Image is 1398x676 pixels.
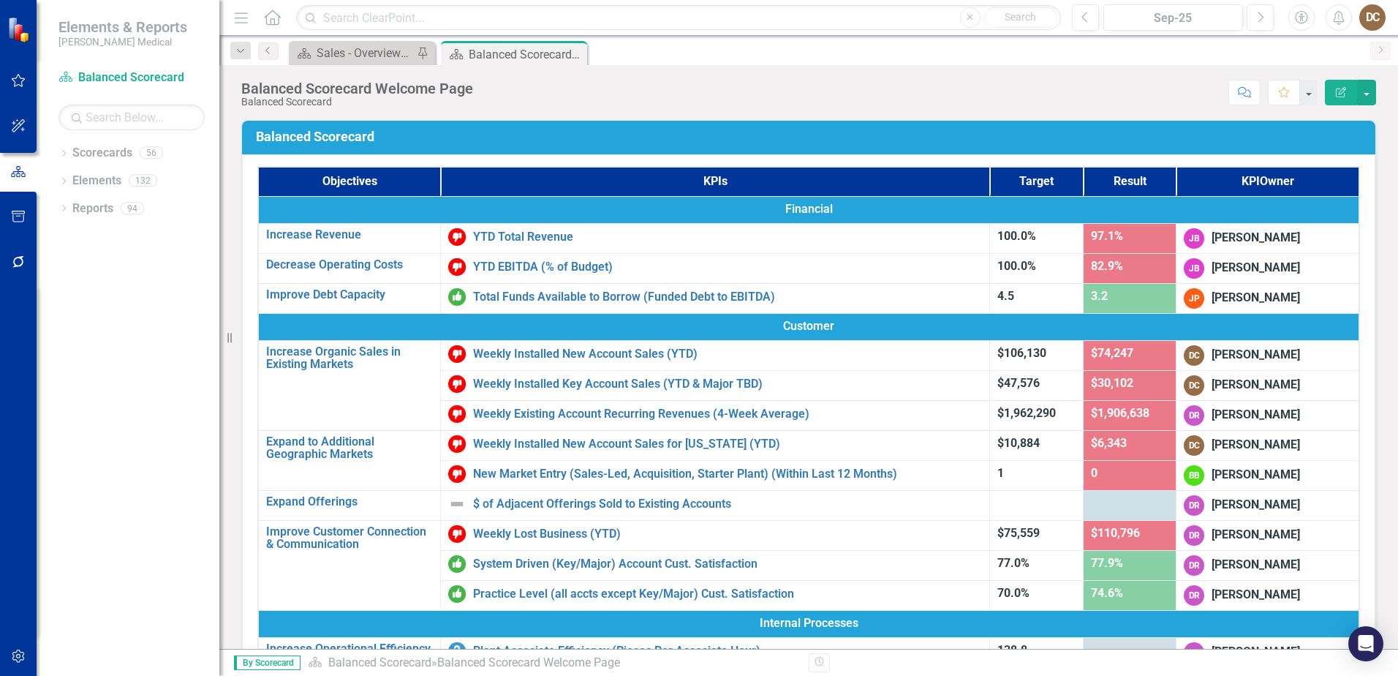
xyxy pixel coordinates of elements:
td: Double-Click to Edit Right Click for Context Menu [441,520,990,550]
button: Sep-25 [1103,4,1243,31]
td: Double-Click to Edit [1176,253,1359,283]
img: On or Above Target [448,288,466,306]
span: $75,559 [997,526,1040,540]
div: DR [1184,585,1204,606]
td: Double-Click to Edit Right Click for Context Menu [441,340,990,370]
span: 1 [997,466,1004,480]
a: Weekly Installed New Account Sales for [US_STATE] (YTD) [473,437,982,451]
span: Internal Processes [266,615,1351,632]
button: Search [984,7,1057,28]
img: Below Target [448,525,466,543]
span: $6,343 [1091,436,1127,450]
img: Below Target [448,375,466,393]
td: Double-Click to Edit Right Click for Context Menu [258,430,441,490]
small: [PERSON_NAME] Medical [58,36,187,48]
span: 70.0% [997,586,1029,600]
td: Double-Click to Edit Right Click for Context Menu [441,223,990,253]
a: Improve Customer Connection & Communication [266,525,433,551]
td: Double-Click to Edit Right Click for Context Menu [441,580,990,610]
span: 97.1% [1091,229,1123,243]
div: Sep-25 [1108,10,1238,27]
div: [PERSON_NAME] [1212,437,1300,454]
div: Balanced Scorecard [241,97,473,108]
a: Reports [72,200,113,217]
span: $1,962,290 [997,406,1056,420]
div: JP [1184,288,1204,309]
td: Double-Click to Edit [1176,580,1359,610]
a: Expand to Additional Geographic Markets [266,435,433,461]
img: ClearPoint Strategy [7,17,33,42]
td: Double-Click to Edit Right Click for Context Menu [258,283,441,313]
div: [PERSON_NAME] [1212,230,1300,247]
span: $74,247 [1091,346,1133,360]
div: DC [1184,375,1204,396]
div: JB [1184,228,1204,249]
div: [PERSON_NAME] [1212,260,1300,277]
img: No Information [448,642,466,660]
a: Increase Organic Sales in Existing Markets [266,345,433,371]
span: 74.6% [1091,586,1123,600]
div: DC [1184,435,1204,456]
span: By Scorecard [234,656,301,670]
span: $30,102 [1091,376,1133,390]
td: Double-Click to Edit Right Click for Context Menu [441,253,990,283]
td: Double-Click to Edit Right Click for Context Menu [441,460,990,490]
button: DC [1359,4,1386,31]
span: 138.8 [997,643,1027,657]
td: Double-Click to Edit [1176,430,1359,460]
div: Balanced Scorecard Welcome Page [469,45,583,64]
div: Balanced Scorecard Welcome Page [437,656,620,669]
input: Search ClearPoint... [296,5,1061,31]
input: Search Below... [58,105,205,130]
div: DR [1184,555,1204,576]
a: Balanced Scorecard [58,70,205,86]
span: 4.5 [997,289,1014,303]
td: Double-Click to Edit [1176,340,1359,370]
span: $47,576 [997,376,1040,390]
div: 56 [140,147,163,159]
img: Below Target [448,405,466,423]
div: DC [1184,345,1204,366]
span: 77.0% [997,556,1029,570]
div: Open Intercom Messenger [1348,626,1383,661]
td: Double-Click to Edit [1176,520,1359,550]
a: Weekly Lost Business (YTD) [473,527,982,541]
div: [PERSON_NAME] [1212,557,1300,574]
div: DR [1184,495,1204,516]
td: Double-Click to Edit [258,196,1359,223]
a: Elements [72,173,121,189]
img: On or Above Target [448,555,466,573]
td: Double-Click to Edit Right Click for Context Menu [441,370,990,400]
td: Double-Click to Edit [1176,400,1359,430]
a: Weekly Installed Key Account Sales (YTD & Major TBD) [473,378,982,391]
img: Not Defined [448,495,466,513]
td: Double-Click to Edit [1176,637,1359,667]
a: Decrease Operating Costs [266,258,433,271]
td: Double-Click to Edit [1176,370,1359,400]
img: Below Target [448,258,466,276]
a: Balanced Scorecard [328,656,431,669]
a: Weekly Existing Account Recurring Revenues (4-Week Average) [473,408,982,421]
div: [PERSON_NAME] [1212,527,1300,544]
a: Expand Offerings [266,495,433,508]
span: 3.2 [1091,289,1108,303]
a: System Driven (Key/Major) Account Cust. Satisfaction [473,557,982,571]
a: Scorecards [72,145,132,162]
div: 94 [121,202,144,214]
span: $106,130 [997,346,1046,360]
div: 132 [129,175,157,187]
td: Double-Click to Edit [1176,223,1359,253]
span: $10,884 [997,436,1040,450]
td: Double-Click to Edit Right Click for Context Menu [258,340,441,430]
td: Double-Click to Edit [1176,550,1359,580]
td: Double-Click to Edit [258,610,1359,637]
td: Double-Click to Edit Right Click for Context Menu [441,637,990,667]
td: Double-Click to Edit [1176,460,1359,490]
a: Sales - Overview Dashboard [292,44,413,62]
span: $1,906,638 [1091,406,1149,420]
div: Sales - Overview Dashboard [317,44,413,62]
a: Improve Debt Capacity [266,288,433,301]
img: Below Target [448,465,466,483]
div: [PERSON_NAME] [1212,407,1300,424]
div: [PERSON_NAME] [1212,497,1300,514]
